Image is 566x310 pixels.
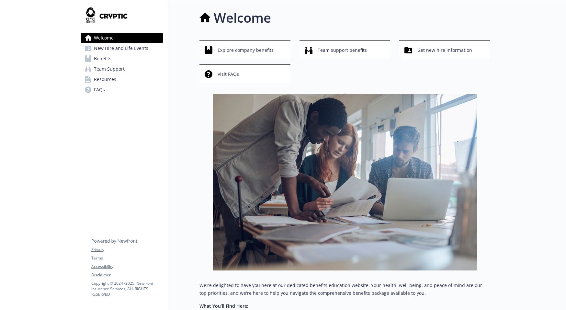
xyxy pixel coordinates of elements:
span: Team Support [94,64,125,74]
strong: What You’ll Find Here: [199,303,248,309]
button: Get new hire information [399,40,490,59]
span: Resources [94,74,116,85]
a: FAQs [81,85,163,95]
button: Visit FAQs [199,64,290,83]
span: Explore company benefits [218,44,274,56]
a: Privacy [91,247,163,253]
p: Copyright © 2024 - 2025 , Newfront Insurance Services, ALL RIGHTS RESERVED [91,281,163,297]
span: FAQs [94,85,105,95]
a: Terms [91,255,163,261]
span: Benefits [94,53,111,64]
a: Team Support [81,64,163,74]
a: Disclaimer [91,272,163,278]
a: Benefits [81,53,163,64]
a: New Hire and Life Events [81,43,163,53]
span: Get new hire information [417,44,472,56]
span: Welcome [94,33,114,43]
a: Accessibility [91,264,163,270]
img: overview page banner [212,94,477,271]
h1: Welcome [214,8,271,28]
span: Visit FAQs [218,68,239,80]
span: New Hire and Life Events [94,43,148,53]
a: Resources [81,74,163,85]
span: Team support benefits [318,44,367,56]
a: Welcome [81,33,163,43]
p: We're delighted to have you here at our dedicated benefits education website. Your health, well-b... [199,281,490,297]
button: Explore company benefits [199,40,290,59]
button: Team support benefits [300,40,391,59]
